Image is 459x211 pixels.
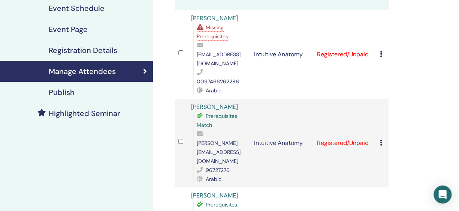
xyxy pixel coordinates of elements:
[197,24,228,40] span: Missing Prerequisites
[434,185,452,203] div: Open Intercom Messenger
[206,87,221,94] span: Arabic
[197,113,237,128] span: Prerequisites Match
[49,88,75,97] h4: Publish
[49,46,117,55] h4: Registration Details
[191,191,238,199] a: [PERSON_NAME]
[197,78,239,85] span: 0097466262286
[191,14,238,22] a: [PERSON_NAME]
[250,99,313,187] td: Intuitive Anatomy
[250,10,313,99] td: Intuitive Anatomy
[197,51,241,67] span: [EMAIL_ADDRESS][DOMAIN_NAME]
[49,109,120,118] h4: Highlighted Seminar
[191,103,238,111] a: [PERSON_NAME]
[49,25,88,34] h4: Event Page
[206,167,230,173] span: 96727276
[206,176,221,182] span: Arabic
[197,140,241,164] span: [PERSON_NAME][EMAIL_ADDRESS][DOMAIN_NAME]
[49,4,105,13] h4: Event Schedule
[49,67,116,76] h4: Manage Attendees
